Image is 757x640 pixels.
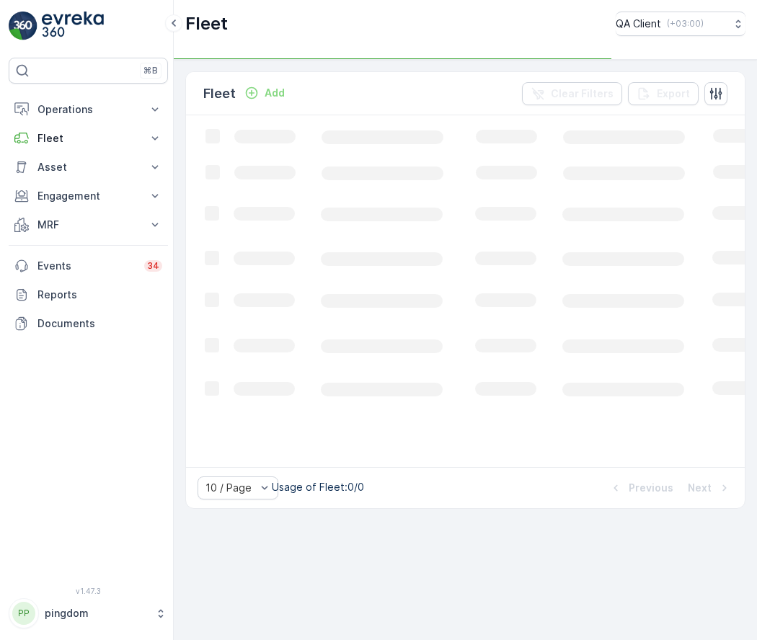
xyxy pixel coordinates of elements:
[9,309,168,338] a: Documents
[9,95,168,124] button: Operations
[37,102,139,117] p: Operations
[37,218,139,232] p: MRF
[37,288,162,302] p: Reports
[522,82,622,105] button: Clear Filters
[239,84,291,102] button: Add
[551,86,614,101] p: Clear Filters
[628,82,699,105] button: Export
[616,12,745,36] button: QA Client(+03:00)
[9,252,168,280] a: Events34
[37,316,162,331] p: Documents
[45,606,148,621] p: pingdom
[143,65,158,76] p: ⌘B
[185,12,228,35] p: Fleet
[9,12,37,40] img: logo
[9,124,168,153] button: Fleet
[265,86,285,100] p: Add
[9,153,168,182] button: Asset
[147,260,159,272] p: 34
[9,210,168,239] button: MRF
[42,12,104,40] img: logo_light-DOdMpM7g.png
[607,479,675,497] button: Previous
[37,160,139,174] p: Asset
[12,602,35,625] div: PP
[37,131,139,146] p: Fleet
[688,481,712,495] p: Next
[629,481,673,495] p: Previous
[9,587,168,595] span: v 1.47.3
[9,598,168,628] button: PPpingdom
[37,189,139,203] p: Engagement
[9,182,168,210] button: Engagement
[667,18,704,30] p: ( +03:00 )
[657,86,690,101] p: Export
[37,259,136,273] p: Events
[203,84,236,104] p: Fleet
[686,479,733,497] button: Next
[9,280,168,309] a: Reports
[272,480,364,494] p: Usage of Fleet : 0/0
[616,17,661,31] p: QA Client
